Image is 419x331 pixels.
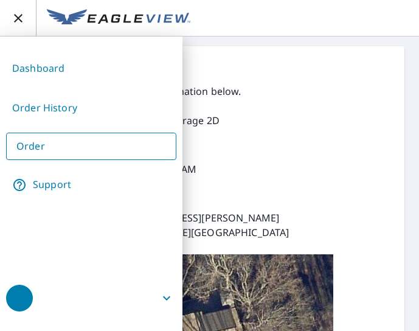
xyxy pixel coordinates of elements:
img: EV Logo [47,9,190,27]
a: Order History [6,93,176,123]
a: Order [6,133,176,160]
a: Support [6,170,176,200]
p: [STREET_ADDRESS][PERSON_NAME] [PERSON_NAME][GEOGRAPHIC_DATA] [113,211,289,240]
a: Dashboard [6,54,176,83]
